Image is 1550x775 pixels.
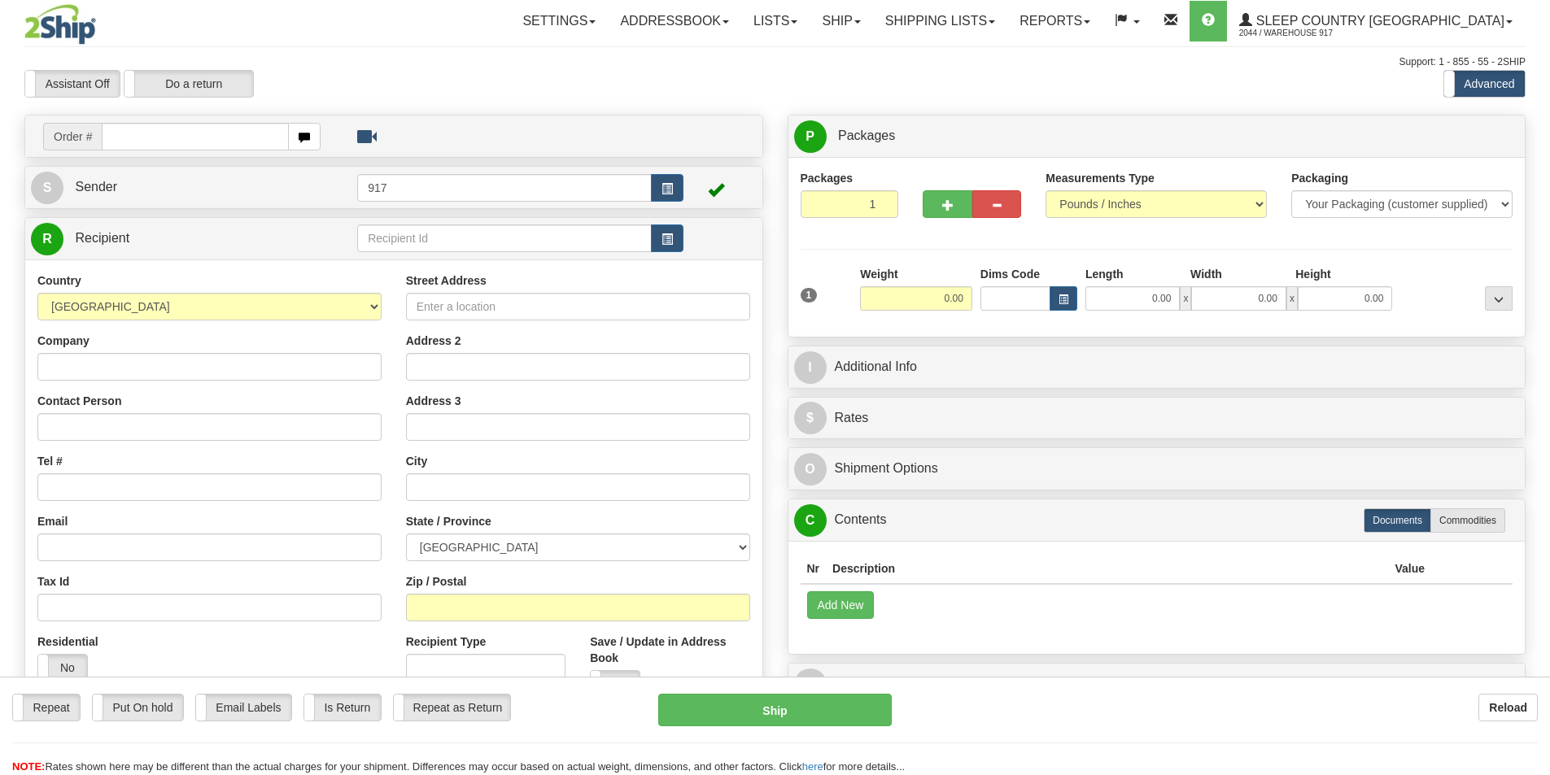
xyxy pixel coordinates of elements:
[38,655,87,681] label: No
[1227,1,1525,41] a: Sleep Country [GEOGRAPHIC_DATA] 2044 / Warehouse 917
[304,694,381,721] label: Is Return
[75,180,117,194] span: Sender
[12,760,45,773] span: NOTE:
[1478,694,1538,721] button: Reload
[31,222,321,255] a: R Recipient
[801,554,827,584] th: Nr
[794,350,1520,384] a: IAdditional Info
[25,71,120,97] label: Assistant Off
[406,272,487,289] label: Street Address
[357,224,652,252] input: Recipient Id
[794,452,1520,485] a: OShipment Options
[838,128,895,142] span: Packages
[802,760,823,773] a: here
[37,333,90,349] label: Company
[1046,170,1155,186] label: Measurements Type
[794,453,827,485] span: O
[1513,304,1548,470] iframe: chat widget
[794,668,827,701] span: R
[406,513,491,529] label: State / Province
[43,123,102,150] span: Order #
[406,393,461,409] label: Address 3
[873,1,1007,41] a: Shipping lists
[510,1,608,41] a: Settings
[980,266,1040,282] label: Dims Code
[826,554,1388,584] th: Description
[75,231,129,245] span: Recipient
[406,633,487,650] label: Recipient Type
[794,504,827,537] span: C
[1252,14,1504,28] span: Sleep Country [GEOGRAPHIC_DATA]
[357,174,652,202] input: Sender Id
[1364,508,1431,533] label: Documents
[1430,508,1505,533] label: Commodities
[801,288,818,303] span: 1
[794,120,827,153] span: P
[794,402,827,434] span: $
[794,668,1520,701] a: RReturn Shipment
[406,293,750,320] input: Enter a location
[24,55,1526,69] div: Support: 1 - 855 - 55 - 2SHIP
[406,573,467,590] label: Zip / Postal
[807,591,875,619] button: Add New
[1485,286,1513,311] div: ...
[124,71,253,97] label: Do a return
[801,170,854,186] label: Packages
[1239,25,1361,41] span: 2044 / Warehouse 917
[37,573,69,590] label: Tax Id
[608,1,741,41] a: Addressbook
[24,4,96,45] img: logo2044.jpg
[37,513,68,529] label: Email
[1444,71,1525,97] label: Advanced
[31,171,357,204] a: S Sender
[394,694,510,721] label: Repeat as Return
[810,1,872,41] a: Ship
[794,503,1520,537] a: CContents
[37,453,63,469] label: Tel #
[1085,266,1124,282] label: Length
[37,393,121,409] label: Contact Person
[93,694,183,721] label: Put On hold
[1180,286,1191,311] span: x
[794,402,1520,435] a: $Rates
[794,120,1520,153] a: P Packages
[406,333,461,349] label: Address 2
[13,694,80,721] label: Repeat
[196,694,291,721] label: Email Labels
[658,694,892,726] button: Ship
[741,1,810,41] a: Lists
[860,266,897,282] label: Weight
[37,633,98,650] label: Residential
[1295,266,1331,282] label: Height
[1007,1,1102,41] a: Reports
[1388,554,1431,584] th: Value
[37,272,81,289] label: Country
[794,351,827,384] span: I
[591,671,640,697] label: No
[1291,170,1348,186] label: Packaging
[406,453,427,469] label: City
[31,172,63,204] span: S
[1286,286,1298,311] span: x
[1489,701,1527,714] b: Reload
[590,633,749,666] label: Save / Update in Address Book
[31,223,63,255] span: R
[1190,266,1222,282] label: Width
